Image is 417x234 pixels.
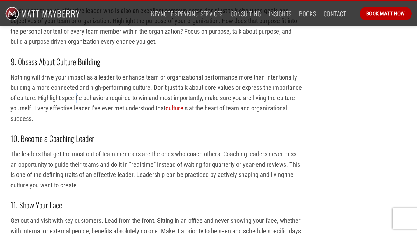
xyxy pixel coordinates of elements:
[151,7,222,20] a: Keynote Speaking Services
[299,7,316,20] a: Books
[366,9,405,18] span: Book Matt Now
[231,7,261,20] a: Consulting
[324,7,346,20] a: Contact
[165,104,183,112] a: culture
[10,56,100,68] strong: 9. Obsess About Culture Building
[10,72,302,124] p: Nothing will drive your impact as a leader to enhance team or organizational performance more tha...
[10,199,62,211] strong: 11. Show Your Face
[10,149,302,190] p: The leaders that get the most out of team members are the ones who coach others. Coaching leaders...
[10,132,94,144] strong: 10. Become a Coaching Leader
[10,6,302,47] p: If you want to be an effective leader who is also an excellent communicator, don’t just talk abou...
[360,7,412,20] a: Book Matt Now
[269,7,291,20] a: Insights
[5,1,80,26] img: Matt Mayberry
